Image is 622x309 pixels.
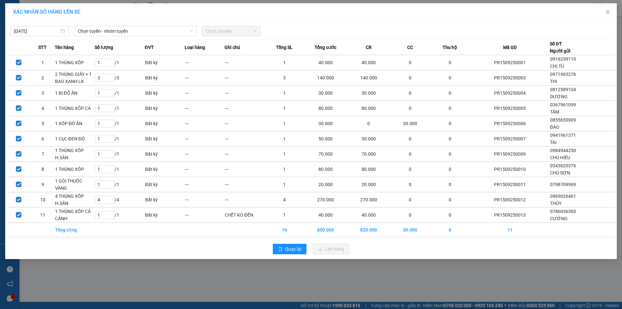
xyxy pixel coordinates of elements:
td: 2 THÙNG GIẤY + 1 BAO XANH LK [55,70,95,86]
td: Bất kỳ [145,208,185,223]
span: Mã GD [503,44,517,51]
td: CHẾT KO ĐỀN [225,208,264,223]
td: --- [185,116,225,131]
span: CƯỜNG [550,216,568,221]
td: 3 [31,86,55,101]
td: Bất kỳ [145,55,185,70]
td: / 1 [95,177,145,192]
span: 0798709969 [550,182,576,187]
span: XÁC NHẬN SỐ HÀNG LÊN XE [13,9,80,15]
td: PR1509250013 [470,208,550,223]
button: rollbackQuay lại [273,244,306,254]
td: Tổng cộng [55,223,95,237]
td: PR1509250010 [470,162,550,177]
span: Tổng cước [315,44,336,51]
span: rollback [278,247,282,252]
td: --- [225,147,264,162]
td: / 1 [95,208,145,223]
td: --- [225,192,264,208]
td: Bất kỳ [145,177,185,192]
td: / 3 [95,70,145,86]
td: 7 [31,147,55,162]
input: 15/09/2025 [14,28,59,35]
td: 20.000 [347,177,390,192]
td: PR1509250001 [470,55,550,70]
td: --- [225,70,264,86]
td: 0 [347,116,390,131]
span: Quay lại [285,245,301,253]
span: 0971963276 [550,72,576,77]
span: Loại hàng [185,44,205,51]
td: --- [185,86,225,101]
span: CHÚ SƠN [550,170,570,175]
td: 50.000 [347,131,390,147]
td: PR1509250007 [470,131,550,147]
td: 1 BỊ ĐỒ ĂN [55,86,95,101]
td: 4 [264,192,304,208]
td: / 4 [95,192,145,208]
td: 1 [264,147,304,162]
td: / 1 [95,55,145,70]
span: 0984944250 [550,148,576,153]
td: 30.000 [347,86,390,101]
td: / 1 [95,101,145,116]
td: Bất kỳ [145,162,185,177]
td: 0 [390,131,430,147]
span: 0786036360 [550,209,576,214]
span: CR [366,44,372,51]
span: THI [550,79,557,84]
td: --- [185,208,225,223]
span: 0343620376 [550,163,576,168]
td: / 1 [95,131,145,147]
td: --- [185,70,225,86]
span: Chọn chuyến [206,26,257,36]
td: Bất kỳ [145,131,185,147]
span: 0941961371 [550,133,576,138]
span: Chọn tuyến - nhóm tuyến [78,26,193,36]
span: Ghi chú [225,44,240,51]
td: --- [185,177,225,192]
td: 50.000 [304,131,347,147]
td: 270.000 [347,192,390,208]
td: 40.000 [304,55,347,70]
td: 3 [264,70,304,86]
td: --- [225,86,264,101]
td: --- [185,162,225,177]
td: Bất kỳ [145,86,185,101]
span: THÙY [550,201,561,206]
td: Bất kỳ [145,101,185,116]
td: 0 [390,208,430,223]
td: / 1 [95,147,145,162]
td: 1 [264,55,304,70]
td: PR1509250009 [470,147,550,162]
td: 0 [430,131,470,147]
td: Bất kỳ [145,147,185,162]
td: 0 [390,70,430,86]
td: Bất kỳ [145,192,185,208]
td: 0 [430,177,470,192]
td: 1 THÙNG XỐP H.SẢN [55,147,95,162]
td: --- [185,147,225,162]
button: Close [599,3,617,21]
td: 9 [31,177,55,192]
td: --- [185,192,225,208]
td: 0 [430,208,470,223]
td: 0 [390,162,430,177]
span: TÀI [550,140,557,145]
td: 0 [390,192,430,208]
td: 0 [390,55,430,70]
td: 80.000 [304,101,347,116]
td: 2 [31,70,55,86]
span: ĐÀO [550,125,559,130]
span: 0367961099 [550,102,576,107]
td: 30.000 [390,116,430,131]
span: Thu hộ [443,44,457,51]
td: 0 [430,70,470,86]
td: 0 [430,101,470,116]
td: Bất kỳ [145,116,185,131]
td: PR1509250003 [470,70,550,86]
span: TÂM [550,109,559,114]
td: Bất kỳ [145,70,185,86]
span: Tên hàng [55,44,74,51]
td: PR1509250012 [470,192,550,208]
